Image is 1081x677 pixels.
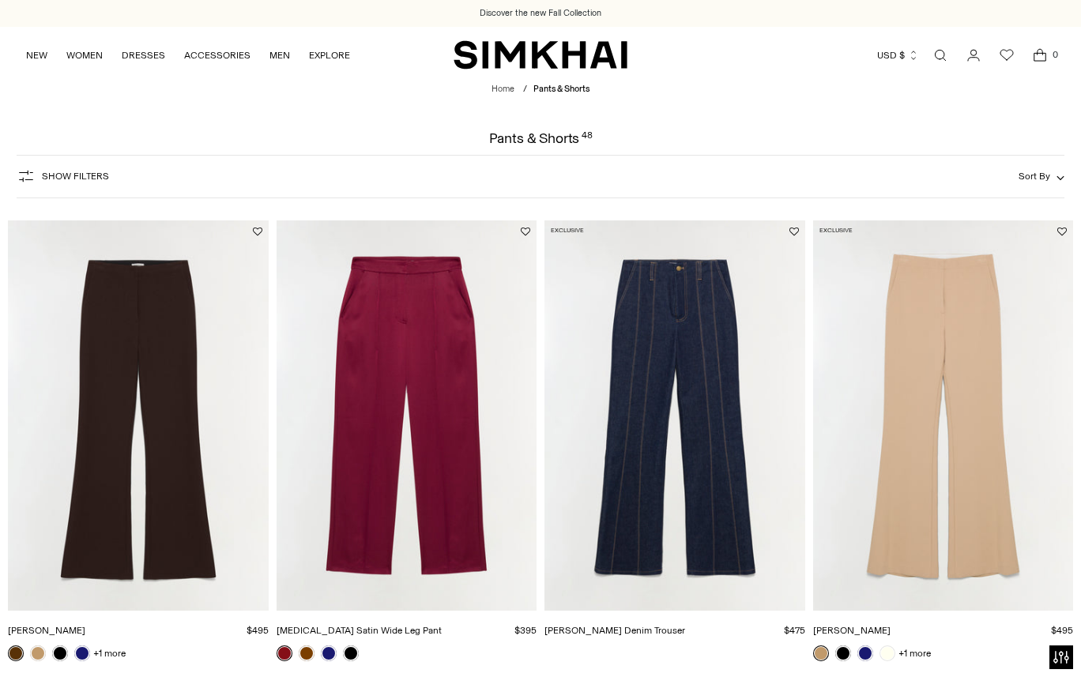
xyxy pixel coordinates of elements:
a: Discover the new Fall Collection [480,7,601,20]
a: DRESSES [122,38,165,73]
a: NEW [26,38,47,73]
a: +1 more [898,642,931,664]
a: ACCESSORIES [184,38,250,73]
a: Kenna Trouser [813,220,1074,611]
button: Add to Wishlist [521,227,530,236]
a: [MEDICAL_DATA] Satin Wide Leg Pant [277,625,442,636]
a: [PERSON_NAME] [8,625,85,636]
span: $395 [514,625,537,636]
a: Ansel Denim Trouser [544,220,805,611]
a: Kyra Satin Wide Leg Pant [277,220,537,611]
span: $495 [247,625,269,636]
span: Pants & Shorts [533,84,589,94]
a: Wishlist [991,39,1023,71]
a: SIMKHAI [454,39,627,70]
button: USD $ [877,38,919,73]
div: / [523,83,527,96]
a: [PERSON_NAME] Denim Trouser [544,625,685,636]
div: 48 [582,131,593,145]
a: Go to the account page [958,39,989,71]
a: WOMEN [66,38,103,73]
button: Add to Wishlist [1057,227,1067,236]
button: Show Filters [17,164,109,189]
a: Kenna Trouser [8,220,269,611]
span: $495 [1051,625,1073,636]
span: Sort By [1019,171,1050,182]
span: Show Filters [42,171,109,182]
a: +1 more [93,642,126,664]
button: Sort By [1019,167,1064,185]
a: Open cart modal [1024,39,1056,71]
a: EXPLORE [309,38,350,73]
span: $475 [784,625,805,636]
a: [PERSON_NAME] [813,625,891,636]
a: MEN [269,38,290,73]
h1: Pants & Shorts [489,131,593,145]
nav: breadcrumbs [492,83,589,96]
a: Home [492,84,514,94]
button: Add to Wishlist [789,227,799,236]
button: Add to Wishlist [253,227,262,236]
a: Open search modal [925,39,956,71]
span: 0 [1048,47,1062,62]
